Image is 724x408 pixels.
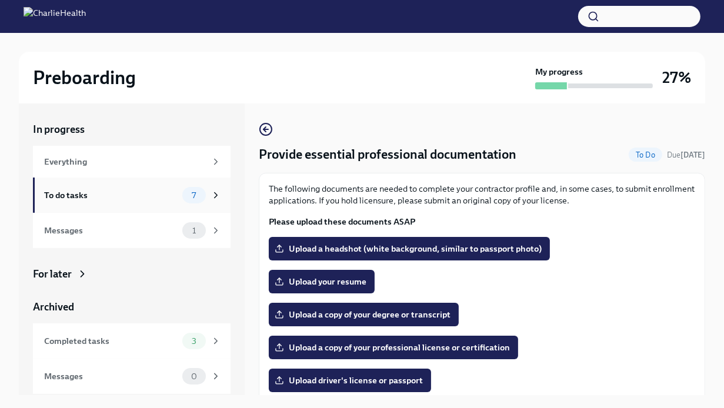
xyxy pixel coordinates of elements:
a: Everything [33,146,231,178]
img: CharlieHealth [24,7,86,26]
strong: Please upload these documents ASAP [269,216,415,227]
label: Upload your resume [269,270,375,293]
strong: My progress [535,66,583,78]
span: 0 [184,372,204,381]
label: Upload a headshot (white background, similar to passport photo) [269,237,550,260]
label: Upload driver's license or passport [269,369,431,392]
a: To do tasks7 [33,178,231,213]
span: 3 [185,337,203,346]
a: Archived [33,300,231,314]
span: Upload a copy of your degree or transcript [277,309,451,320]
div: Messages [44,370,178,383]
div: For later [33,267,72,281]
h4: Provide essential professional documentation [259,146,516,163]
div: To do tasks [44,189,178,202]
span: Upload a headshot (white background, similar to passport photo) [277,243,542,255]
div: Completed tasks [44,335,178,347]
span: Upload a copy of your professional license or certification [277,342,510,353]
span: To Do [629,151,662,159]
h2: Preboarding [33,66,136,89]
div: Everything [44,155,206,168]
a: Messages0 [33,359,231,394]
span: Upload your resume [277,276,366,287]
span: Due [667,151,705,159]
h3: 27% [662,67,691,88]
a: In progress [33,122,231,136]
a: Completed tasks3 [33,323,231,359]
label: Upload a copy of your professional license or certification [269,336,518,359]
p: The following documents are needed to complete your contractor profile and, in some cases, to sub... [269,183,695,206]
label: Upload a copy of your degree or transcript [269,303,459,326]
span: October 6th, 2025 09:00 [667,149,705,160]
a: For later [33,267,231,281]
a: Messages1 [33,213,231,248]
span: 1 [185,226,203,235]
span: 7 [185,191,203,200]
span: Upload driver's license or passport [277,374,423,386]
div: Messages [44,224,178,237]
strong: [DATE] [680,151,705,159]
